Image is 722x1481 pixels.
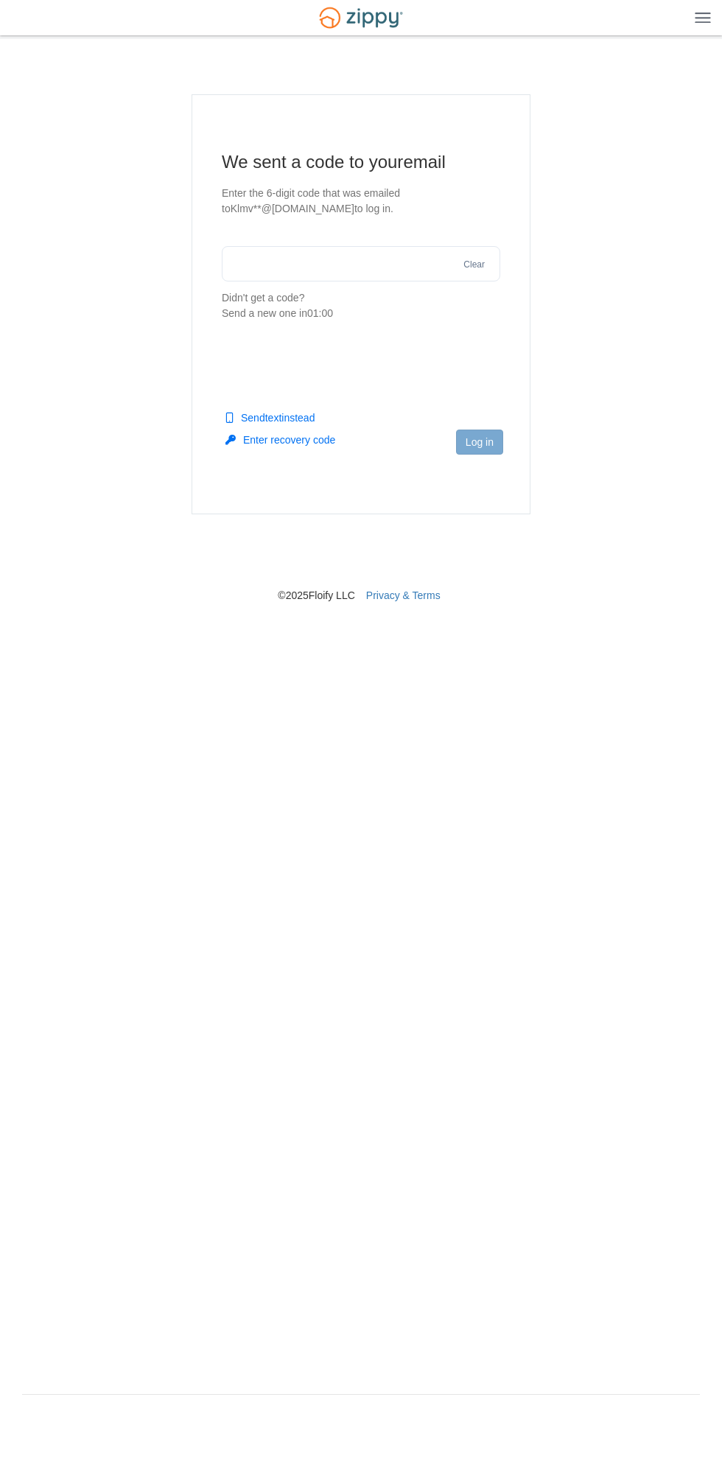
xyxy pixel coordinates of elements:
[22,514,700,603] nav: © 2025 Floify LLC
[225,433,335,447] button: Enter recovery code
[459,258,489,272] button: Clear
[310,1,412,35] img: Logo
[222,290,500,321] p: Didn't get a code?
[222,306,500,321] div: Send a new one in 01:00
[366,589,441,601] a: Privacy & Terms
[222,150,500,174] h1: We sent a code to your email
[222,186,500,217] p: Enter the 6-digit code that was emailed to Klmv**@[DOMAIN_NAME] to log in.
[695,12,711,23] img: Mobile Dropdown Menu
[225,410,315,425] button: Sendtextinstead
[456,430,503,455] button: Log in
